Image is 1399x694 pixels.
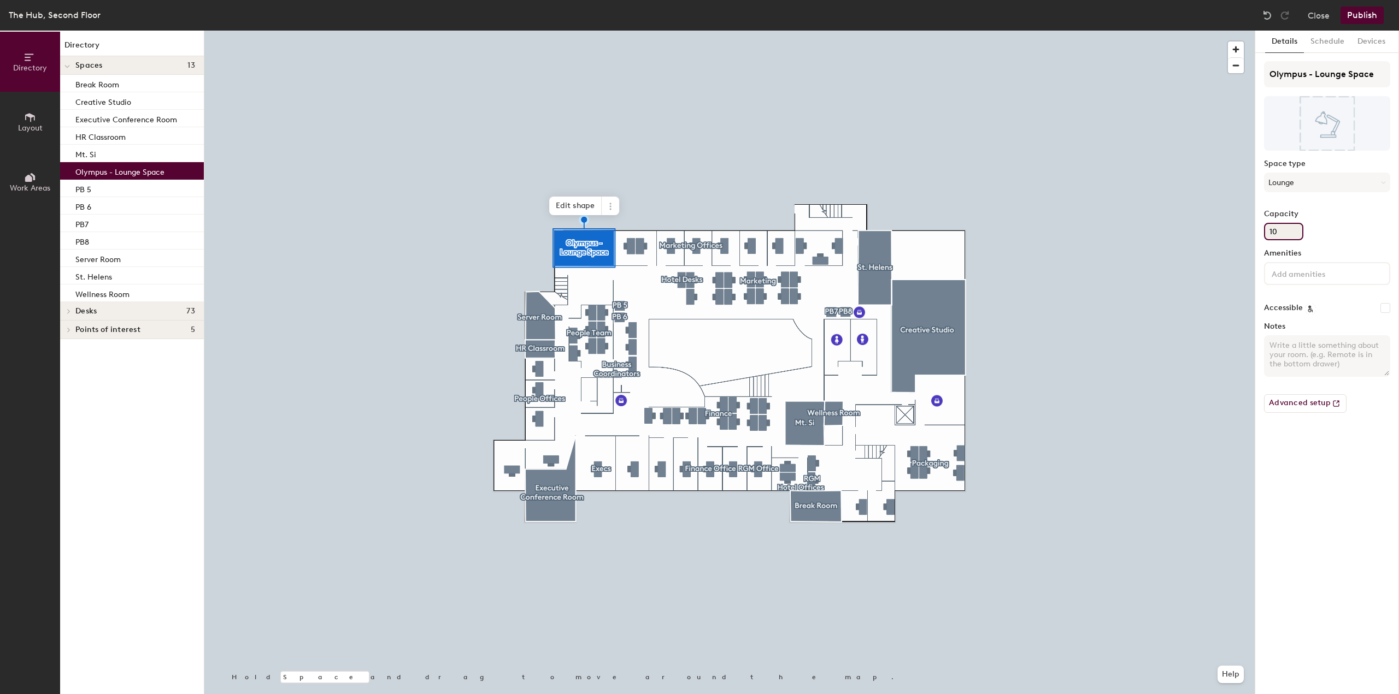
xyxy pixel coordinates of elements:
[75,182,91,194] p: PB 5
[75,112,177,124] p: Executive Conference Room
[1308,7,1330,24] button: Close
[191,325,195,334] span: 5
[186,307,195,316] span: 73
[75,77,119,90] p: Break Room
[1304,31,1351,53] button: Schedule
[1351,31,1392,53] button: Devices
[75,199,91,212] p: PB 6
[75,129,126,142] p: HR Classroom
[1264,96,1390,151] img: The space named Olympus - Lounge Space
[75,147,96,159] p: Mt. Si
[75,61,103,70] span: Spaces
[1264,322,1390,331] label: Notes
[1269,266,1368,280] input: Add amenities
[1218,666,1244,683] button: Help
[549,197,602,215] span: Edit shape
[75,287,130,299] p: Wellness Room
[1265,31,1304,53] button: Details
[1279,10,1290,21] img: Redo
[75,164,164,177] p: Olympus - Lounge Space
[1264,210,1390,218] label: Capacity
[13,63,47,73] span: Directory
[10,183,50,193] span: Work Areas
[1264,304,1303,312] label: Accessible
[1264,249,1390,258] label: Amenities
[18,123,43,133] span: Layout
[75,234,89,247] p: PB8
[9,8,101,22] div: The Hub, Second Floor
[75,269,112,282] p: St. Helens
[75,217,89,229] p: PB7
[1264,173,1390,192] button: Lounge
[60,39,204,56] h1: Directory
[75,252,121,264] p: Server Room
[75,325,140,334] span: Points of interest
[1264,394,1347,413] button: Advanced setup
[187,61,195,70] span: 13
[75,307,97,316] span: Desks
[1341,7,1384,24] button: Publish
[1262,10,1273,21] img: Undo
[1264,159,1390,168] label: Space type
[75,94,131,107] p: Creative Studio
